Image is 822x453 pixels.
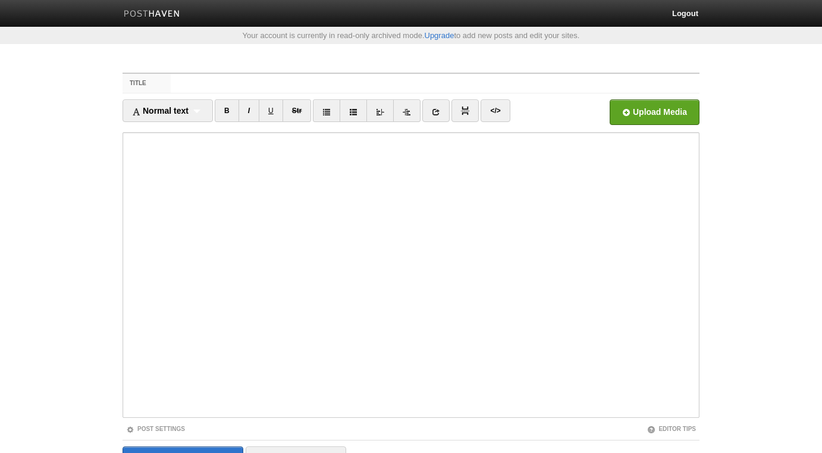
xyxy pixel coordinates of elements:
[123,74,171,93] label: Title
[114,32,708,39] div: Your account is currently in read-only archived mode. to add new posts and edit your sites.
[647,426,696,432] a: Editor Tips
[259,99,283,122] a: U
[283,99,312,122] a: Str
[292,107,302,115] del: Str
[132,106,189,115] span: Normal text
[461,107,469,115] img: pagebreak-icon.png
[239,99,259,122] a: I
[124,10,180,19] img: Posthaven-bar
[215,99,239,122] a: B
[481,99,510,122] a: </>
[425,31,454,40] a: Upgrade
[126,426,185,432] a: Post Settings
